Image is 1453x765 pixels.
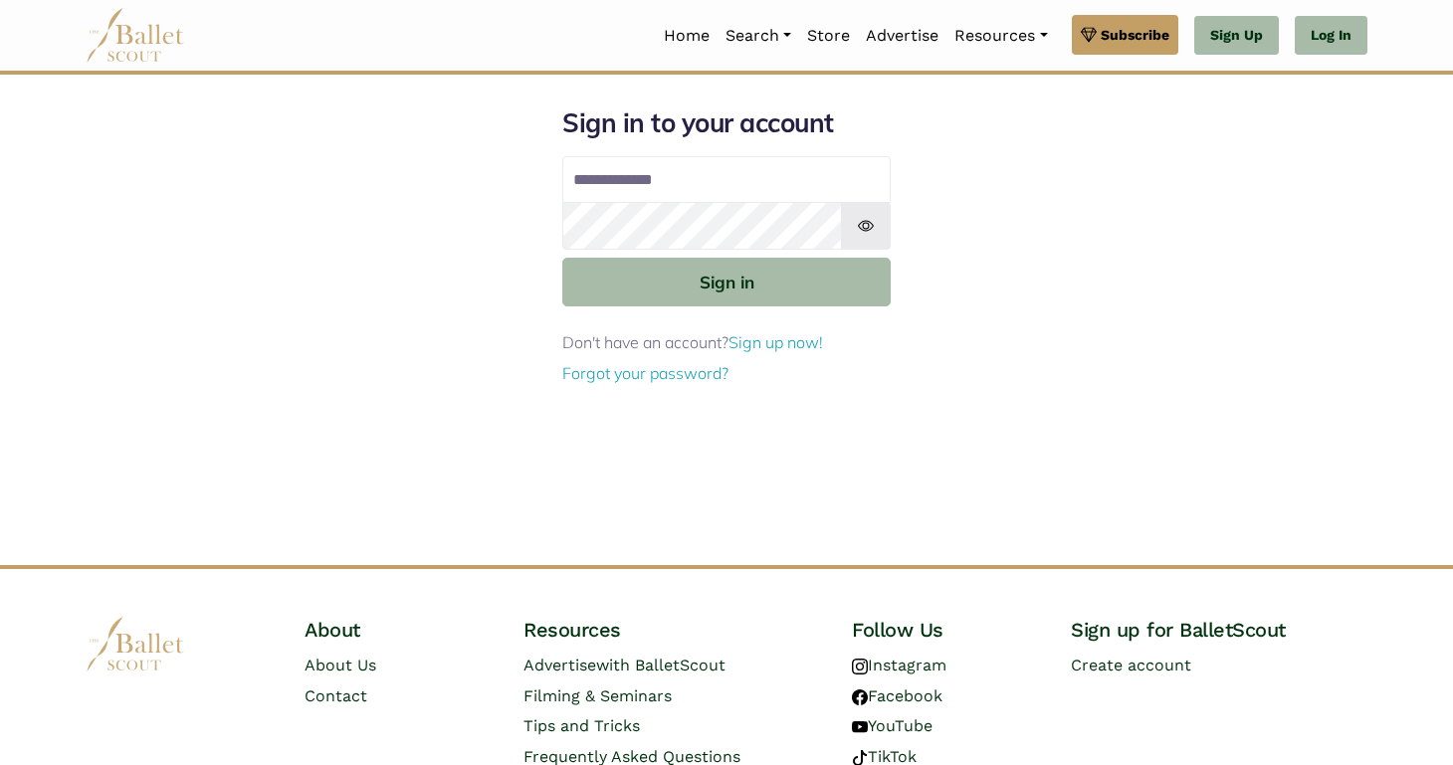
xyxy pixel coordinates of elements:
[1101,24,1169,46] span: Subscribe
[305,656,376,674] a: About Us
[858,15,946,57] a: Advertise
[852,617,1039,643] h4: Follow Us
[562,330,891,356] p: Don't have an account?
[852,656,946,674] a: Instagram
[852,659,868,674] img: instagram logo
[718,15,799,57] a: Search
[946,15,1055,57] a: Resources
[86,617,185,671] img: logo
[799,15,858,57] a: Store
[852,716,933,735] a: YouTube
[852,719,868,735] img: youtube logo
[305,686,367,705] a: Contact
[1081,24,1097,46] img: gem.svg
[562,363,728,383] a: Forgot your password?
[562,258,891,306] button: Sign in
[1194,16,1279,56] a: Sign Up
[1295,16,1367,56] a: Log In
[1071,656,1191,674] a: Create account
[852,689,868,705] img: facebook logo
[523,686,672,705] a: Filming & Seminars
[562,106,891,140] h1: Sign in to your account
[1071,617,1367,643] h4: Sign up for BalletScout
[728,332,823,352] a: Sign up now!
[596,656,726,674] span: with BalletScout
[523,656,726,674] a: Advertisewith BalletScout
[305,617,492,643] h4: About
[523,617,820,643] h4: Resources
[852,686,942,705] a: Facebook
[523,716,640,735] a: Tips and Tricks
[656,15,718,57] a: Home
[1072,15,1178,55] a: Subscribe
